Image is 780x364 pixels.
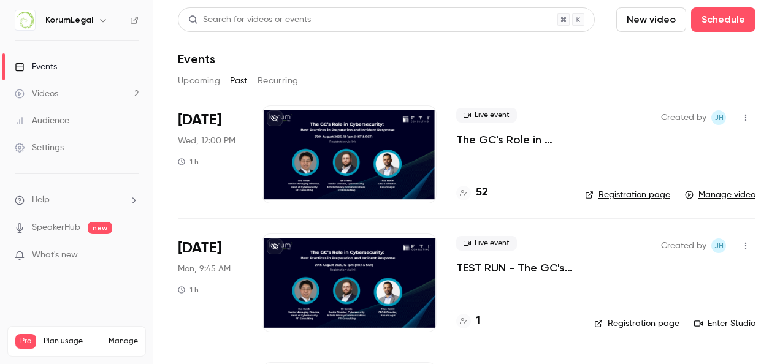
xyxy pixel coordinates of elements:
[88,222,112,234] span: new
[15,115,69,127] div: Audience
[15,334,36,349] span: Pro
[694,317,755,330] a: Enter Studio
[32,249,78,262] span: What's new
[230,71,248,91] button: Past
[456,108,517,123] span: Live event
[188,13,311,26] div: Search for videos or events
[178,51,215,66] h1: Events
[685,189,755,201] a: Manage video
[456,184,488,201] a: 52
[44,336,101,346] span: Plan usage
[45,14,93,26] h6: KorumLegal
[32,194,50,207] span: Help
[178,285,199,295] div: 1 h
[594,317,679,330] a: Registration page
[476,313,480,330] h4: 1
[714,110,724,125] span: JH
[109,336,138,346] a: Manage
[178,71,220,91] button: Upcoming
[178,263,231,275] span: Mon, 9:45 AM
[711,110,726,125] span: Jake Hu
[178,135,235,147] span: Wed, 12:00 PM
[456,260,575,275] a: TEST RUN - The GC's Role in Cybersecurity: Best Practices in Preparation and Incident Response
[15,10,35,30] img: KorumLegal
[178,105,242,203] div: Aug 27 Wed, 12:00 PM (Asia/Hong Kong)
[178,233,242,332] div: Aug 25 Mon, 9:45 AM (Asia/Hong Kong)
[714,238,724,253] span: JH
[178,110,221,130] span: [DATE]
[711,238,726,253] span: Jake Hu
[178,238,221,258] span: [DATE]
[661,110,706,125] span: Created by
[15,61,57,73] div: Events
[32,221,80,234] a: SpeakerHub
[661,238,706,253] span: Created by
[456,313,480,330] a: 1
[15,88,58,100] div: Videos
[456,132,565,147] a: The GC's Role in Cybersecurity: Best Practices in Preparation and Incident Response
[15,142,64,154] div: Settings
[178,157,199,167] div: 1 h
[456,236,517,251] span: Live event
[476,184,488,201] h4: 52
[15,194,139,207] li: help-dropdown-opener
[616,7,686,32] button: New video
[258,71,299,91] button: Recurring
[691,7,755,32] button: Schedule
[585,189,670,201] a: Registration page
